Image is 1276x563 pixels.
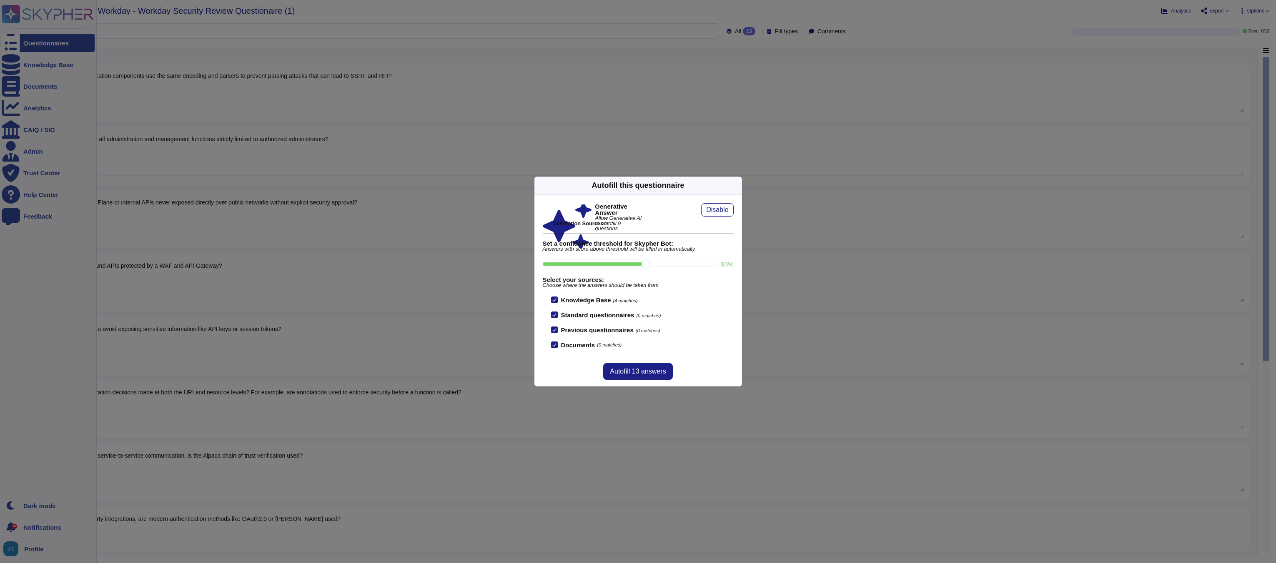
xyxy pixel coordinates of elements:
b: Previous questionnaires [561,326,634,334]
span: (0 matches) [597,343,622,347]
span: (4 matches) [613,298,638,303]
label: 80 % [721,261,733,267]
b: Set a confidence threshold for Skypher Bot: [543,240,734,247]
span: Choose where the answers should be taken from [543,283,734,288]
b: Select your sources: [543,277,734,283]
button: Autofill 13 answers [603,363,672,380]
b: Generation Sources : [553,220,607,227]
b: Documents [561,342,595,348]
span: Answers with score above threshold will be filled in automatically [543,247,734,252]
span: (0 matches) [636,313,661,318]
b: Standard questionnaires [561,311,634,319]
b: Generative Answer [595,203,644,216]
button: Disable [701,203,733,217]
div: Autofill this questionnaire [592,180,684,191]
span: Allow Generative AI to autofill 9 questions [595,216,644,232]
span: (0 matches) [636,328,660,333]
span: Disable [706,207,728,213]
b: Knowledge Base [561,296,611,304]
span: Autofill 13 answers [610,368,666,375]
